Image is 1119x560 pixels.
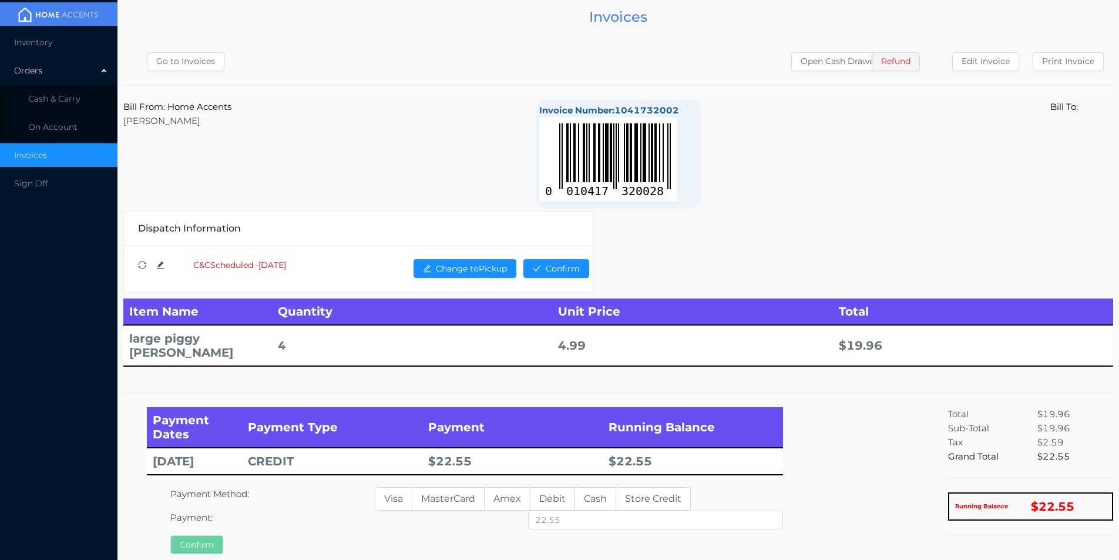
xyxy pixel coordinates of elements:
[147,448,242,475] td: [DATE]
[156,261,164,269] i: icon: edit
[948,407,1030,421] div: Total
[1033,52,1104,71] button: Print Invoice
[962,499,1106,514] div: $ 22.55
[193,260,286,270] span: C&C Scheduled - [DATE]
[242,448,422,475] td: CREDIT
[138,212,579,245] div: Dispatch Information
[948,421,1030,435] div: Sub-Total
[1050,101,1078,112] strong: Bill To:
[1037,435,1106,450] div: $ 2.59
[147,407,242,448] th: Payment Dates
[412,487,485,511] button: MasterCard
[170,487,324,501] p: Payment Method:
[566,184,609,198] text: 010417
[28,93,80,104] span: Cash & Carry
[872,52,920,71] button: Refund
[603,407,783,448] th: Running Balance
[138,261,146,269] i: icon: sync
[422,407,603,448] th: Payment
[14,37,52,48] span: Inventory
[123,114,484,128] div: [PERSON_NAME]
[170,535,223,554] button: Confirm
[530,487,575,511] button: Debit
[952,52,1019,71] button: Edit Invoice
[14,150,47,160] span: Invoices
[484,487,530,511] button: Amex
[123,299,272,325] th: Item Name
[833,325,1113,366] td: $ 19.96
[272,325,552,366] td: 4
[552,325,832,366] td: 4.99
[14,178,48,189] span: Sign Off
[616,487,691,511] button: Store Credit
[28,122,78,132] span: On Account
[1037,421,1106,435] div: $ 19.96
[14,6,102,24] img: mainBanner
[1037,407,1106,421] div: $ 19.96
[375,487,412,511] button: Visa
[955,499,1030,514] div: Running Balance
[272,299,552,325] th: Quantity
[123,325,272,366] td: large piggy [PERSON_NAME]
[1037,450,1106,464] div: $ 22.55
[552,299,832,325] th: Unit Price
[621,184,664,198] text: 320028
[539,103,697,118] div: Invoice Number: 1041732002
[574,487,616,511] button: Cash
[414,259,516,278] button: icon: editChange toPickup
[791,52,887,71] button: Open Cash Drawer
[123,101,231,112] strong: Bill From: Home Accents
[422,448,603,475] td: $ 22.55
[123,6,1113,28] div: Invoices
[948,435,1030,450] div: Tax
[833,299,1113,325] th: Total
[948,450,1030,464] div: Grand Total
[545,184,552,198] text: 0
[242,407,422,448] th: Payment Type
[603,448,783,475] td: $ 22.55
[523,259,589,278] button: icon: checkConfirm
[170,511,477,525] p: Payment:
[147,52,224,71] button: Go to Invoices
